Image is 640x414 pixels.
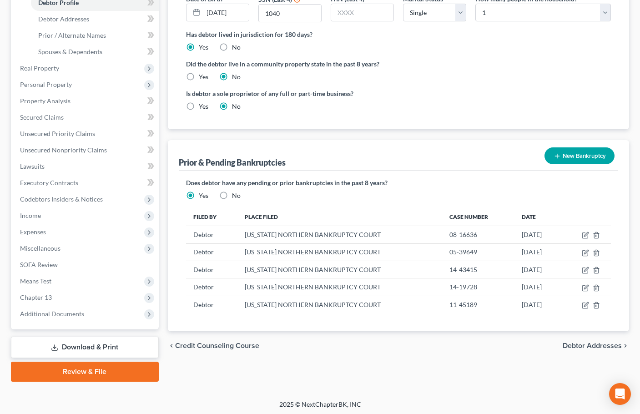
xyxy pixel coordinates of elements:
td: [US_STATE] NORTHERN BANKRUPTCY COURT [237,296,442,313]
div: Open Intercom Messenger [609,383,631,405]
span: Property Analysis [20,97,71,105]
td: [US_STATE] NORTHERN BANKRUPTCY COURT [237,226,442,243]
a: Unsecured Nonpriority Claims [13,142,159,158]
input: XXXX [331,4,393,21]
button: chevron_left Credit Counseling Course [168,342,259,349]
th: Place Filed [237,207,442,226]
td: [DATE] [514,261,561,278]
label: Yes [199,191,208,200]
td: [US_STATE] NORTHERN BANKRUPTCY COURT [237,278,442,296]
span: Additional Documents [20,310,84,318]
label: Does debtor have any pending or prior bankruptcies in the past 8 years? [186,178,611,187]
td: Debtor [186,261,237,278]
label: Did the debtor live in a community property state in the past 8 years? [186,59,611,69]
td: [DATE] [514,296,561,313]
td: [DATE] [514,278,561,296]
label: No [232,102,241,111]
input: XXXX [259,5,321,22]
span: Executory Contracts [20,179,78,187]
td: [DATE] [514,243,561,261]
span: Miscellaneous [20,244,60,252]
span: SOFA Review [20,261,58,268]
label: Yes [199,43,208,52]
label: No [232,43,241,52]
div: Prior & Pending Bankruptcies [179,157,286,168]
span: Means Test [20,277,51,285]
td: [DATE] [514,226,561,243]
a: Prior / Alternate Names [31,27,159,44]
span: Debtor Addresses [563,342,622,349]
a: Debtor Addresses [31,11,159,27]
span: Unsecured Nonpriority Claims [20,146,107,154]
td: Debtor [186,296,237,313]
td: 08-16636 [442,226,514,243]
i: chevron_right [622,342,629,349]
td: 11-45189 [442,296,514,313]
a: Unsecured Priority Claims [13,126,159,142]
label: Yes [199,102,208,111]
td: 05-39649 [442,243,514,261]
th: Filed By [186,207,237,226]
td: Debtor [186,243,237,261]
span: Income [20,212,41,219]
span: Secured Claims [20,113,64,121]
td: Debtor [186,278,237,296]
th: Date [514,207,561,226]
i: chevron_left [168,342,175,349]
span: Chapter 13 [20,293,52,301]
a: Spouses & Dependents [31,44,159,60]
a: Review & File [11,362,159,382]
label: Is debtor a sole proprietor of any full or part-time business? [186,89,394,98]
span: Personal Property [20,81,72,88]
td: 14-43415 [442,261,514,278]
span: Lawsuits [20,162,45,170]
td: 14-19728 [442,278,514,296]
label: Yes [199,72,208,81]
a: SOFA Review [13,257,159,273]
a: Download & Print [11,337,159,358]
span: Unsecured Priority Claims [20,130,95,137]
button: Debtor Addresses chevron_right [563,342,629,349]
span: Codebtors Insiders & Notices [20,195,103,203]
label: No [232,191,241,200]
span: Prior / Alternate Names [38,31,106,39]
span: Spouses & Dependents [38,48,102,56]
a: Lawsuits [13,158,159,175]
td: [US_STATE] NORTHERN BANKRUPTCY COURT [237,261,442,278]
td: Debtor [186,226,237,243]
button: New Bankruptcy [544,147,615,164]
th: Case Number [442,207,514,226]
a: Executory Contracts [13,175,159,191]
span: Real Property [20,64,59,72]
span: Debtor Addresses [38,15,89,23]
a: Secured Claims [13,109,159,126]
label: No [232,72,241,81]
span: Expenses [20,228,46,236]
span: Credit Counseling Course [175,342,259,349]
input: MM/DD/YYYY [203,4,249,21]
td: [US_STATE] NORTHERN BANKRUPTCY COURT [237,243,442,261]
label: Has debtor lived in jurisdiction for 180 days? [186,30,611,39]
a: Property Analysis [13,93,159,109]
